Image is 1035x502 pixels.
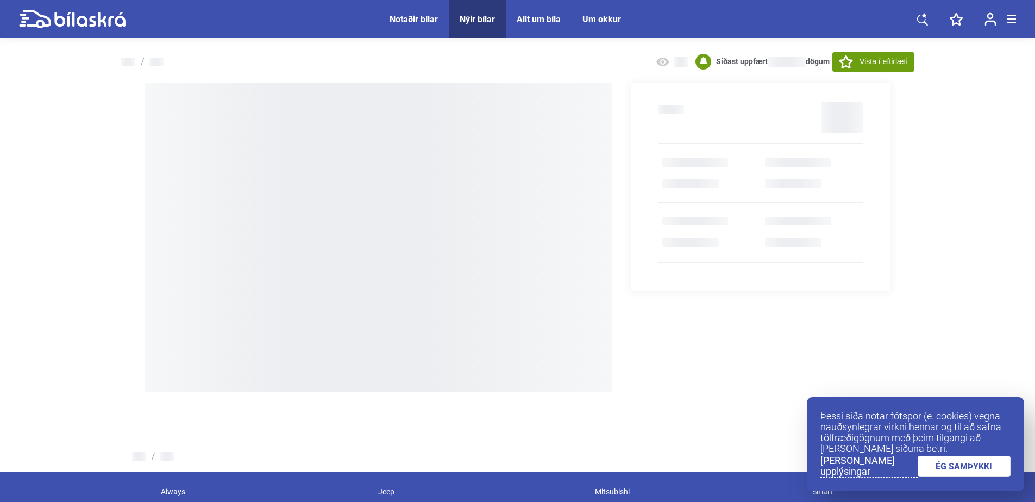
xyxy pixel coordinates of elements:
[517,14,561,24] a: Allt um bíla
[807,482,1024,501] div: Smart
[765,178,805,189] b: undefined
[716,57,830,66] b: Síðast uppfært dögum
[390,14,438,24] a: Notaðir bílar
[589,482,807,501] div: Mitsubishi
[820,411,1011,454] p: Þessi síða notar fótspor (e. cookies) vegna nauðsynlegrar virkni hennar og til að safna tölfræðig...
[582,14,621,24] a: Um okkur
[860,56,907,67] span: Vista í eftirlæti
[820,455,918,478] a: [PERSON_NAME] upplýsingar
[662,178,712,189] b: Nýtt ökutæki
[768,57,806,67] span: NaN
[984,12,996,26] img: user-login.svg
[460,14,495,24] a: Nýir bílar
[918,456,1011,477] a: ÉG SAMÞYKKI
[155,482,373,501] div: Aiways
[373,482,590,501] div: Jeep
[832,52,914,72] button: Vista í eftirlæti
[658,105,684,114] h2: undefined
